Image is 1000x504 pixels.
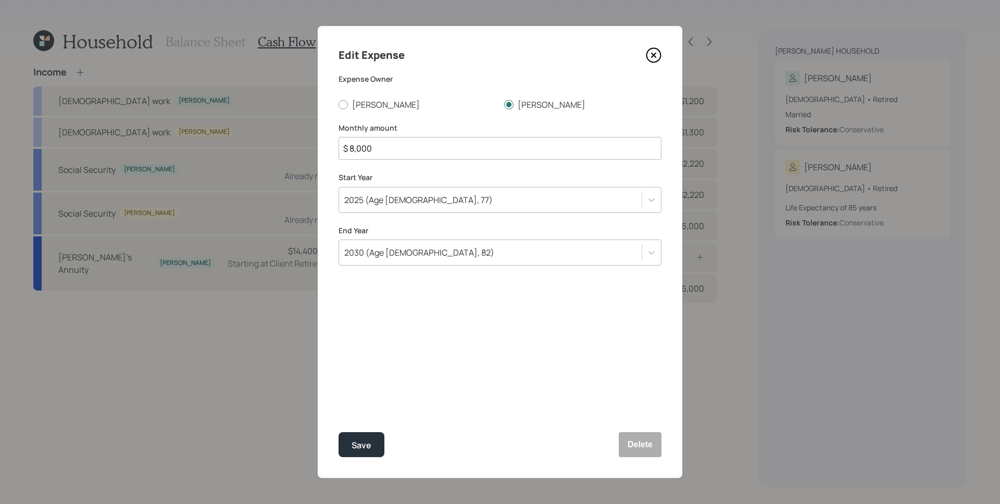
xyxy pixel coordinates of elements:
[344,247,494,258] div: 2030 (Age [DEMOGRAPHIC_DATA], 82)
[352,438,371,452] div: Save
[339,123,661,133] label: Monthly amount
[339,47,405,64] h4: Edit Expense
[619,432,661,457] button: Delete
[339,225,661,236] label: End Year
[339,74,661,84] label: Expense Owner
[344,194,493,206] div: 2025 (Age [DEMOGRAPHIC_DATA], 77)
[339,432,384,457] button: Save
[339,172,661,183] label: Start Year
[504,99,661,110] label: [PERSON_NAME]
[339,99,496,110] label: [PERSON_NAME]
